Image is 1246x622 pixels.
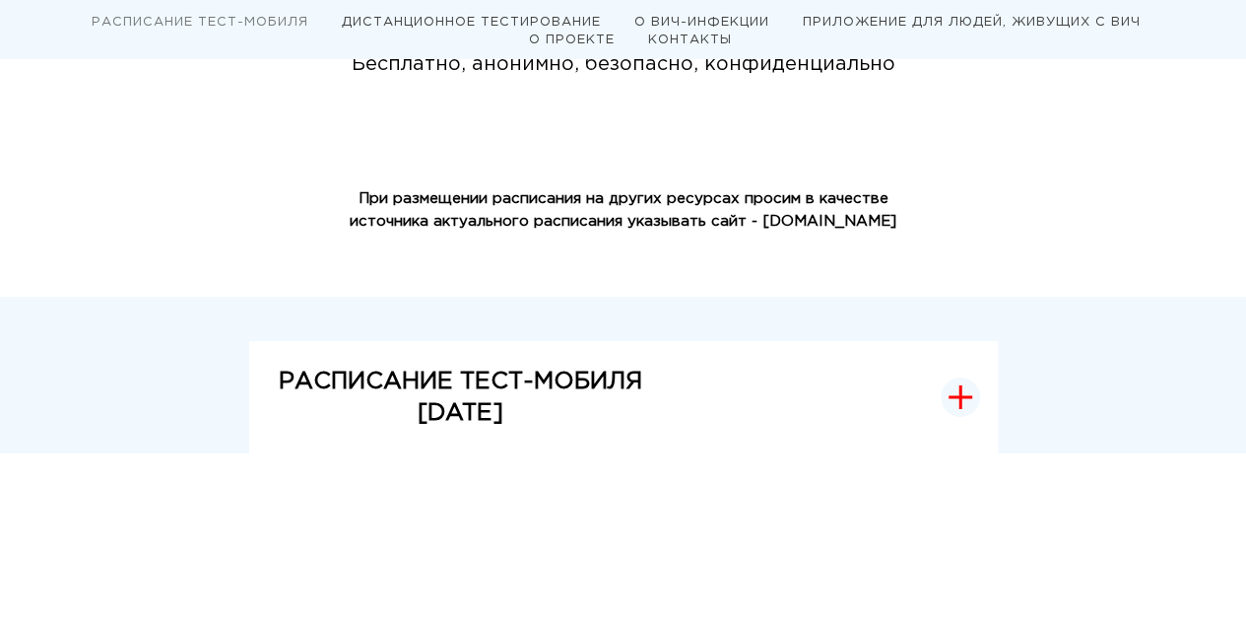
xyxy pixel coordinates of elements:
[803,17,1141,28] a: ПРИЛОЖЕНИЕ ДЛЯ ЛЮДЕЙ, ЖИВУЩИХ С ВИЧ
[342,17,601,28] a: ДИСТАНЦИОННОЕ ТЕСТИРОВАНИЕ
[279,397,642,429] p: [DATE]
[648,35,732,45] a: КОНТАКТЫ
[316,49,931,80] div: Бесплатно, анонимно, безопасно, конфиденциально
[350,192,896,228] strong: При размещении расписания на других ресурсах просим в качестве источника актуального расписания у...
[634,17,769,28] a: О ВИЧ-ИНФЕКЦИИ
[92,17,308,28] a: РАСПИСАНИЕ ТЕСТ-МОБИЛЯ
[249,341,998,454] button: РАСПИСАНИЕ ТЕСТ-МОБИЛЯ[DATE]
[529,35,615,45] a: О ПРОЕКТЕ
[279,371,642,392] strong: РАСПИСАНИЕ ТЕСТ-МОБИЛЯ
